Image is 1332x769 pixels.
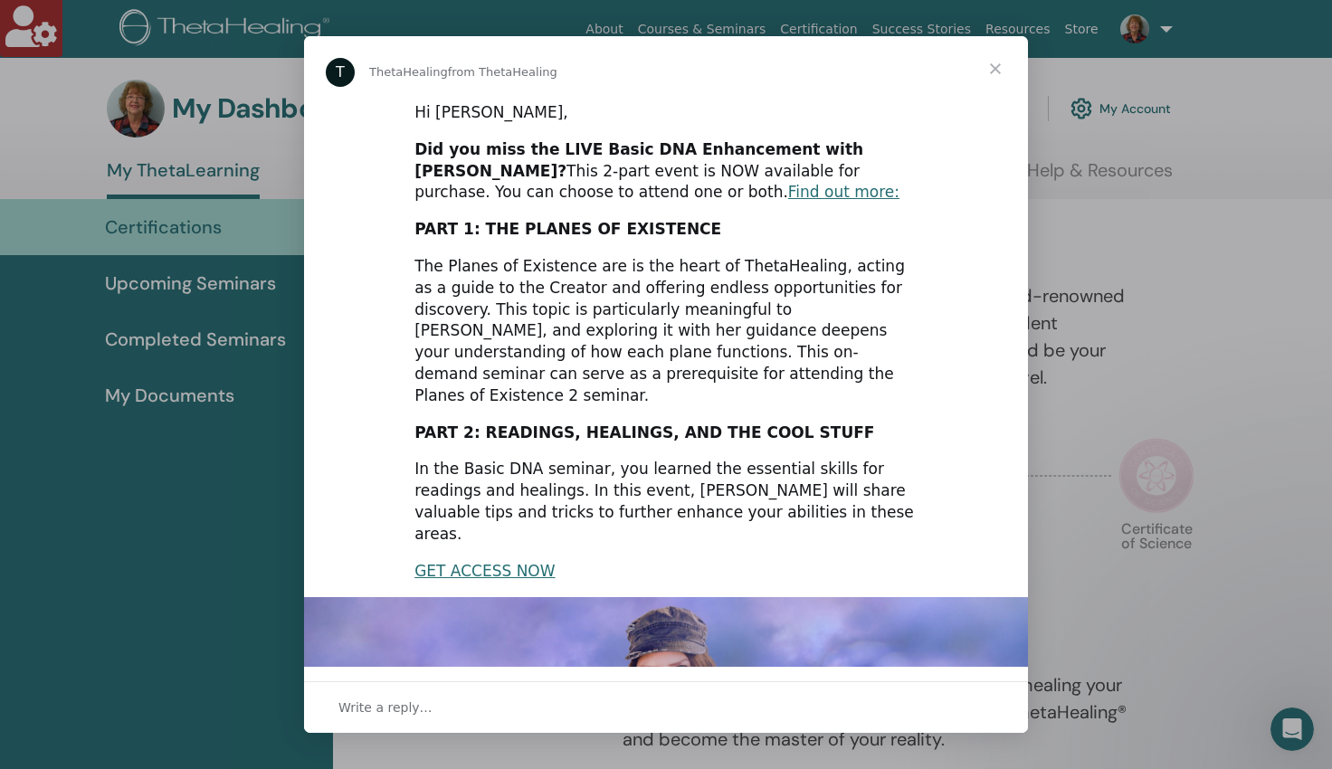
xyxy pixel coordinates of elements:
a: Find out more: [788,183,899,201]
b: PART 1: THE PLANES OF EXISTENCE [414,220,721,238]
div: In the Basic DNA seminar, you learned the essential skills for readings and healings. In this eve... [414,459,918,545]
span: ThetaHealing [369,65,448,79]
div: The Planes of Existence are is the heart of ThetaHealing, acting as a guide to the Creator and of... [414,256,918,407]
div: This 2-part event is NOW available for purchase. You can choose to attend one or both. [414,139,918,204]
div: Profile image for ThetaHealing [326,58,355,87]
span: Write a reply… [338,696,433,719]
b: Did you miss the LIVE Basic DNA Enhancement with [PERSON_NAME]? [414,140,863,180]
b: PART 2: READINGS, HEALINGS, AND THE COOL STUFF [414,423,874,441]
a: GET ACCESS NOW [414,562,555,580]
span: Close [963,36,1028,101]
div: Hi [PERSON_NAME], [414,102,918,124]
span: from ThetaHealing [448,65,557,79]
div: Open conversation and reply [304,681,1028,733]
